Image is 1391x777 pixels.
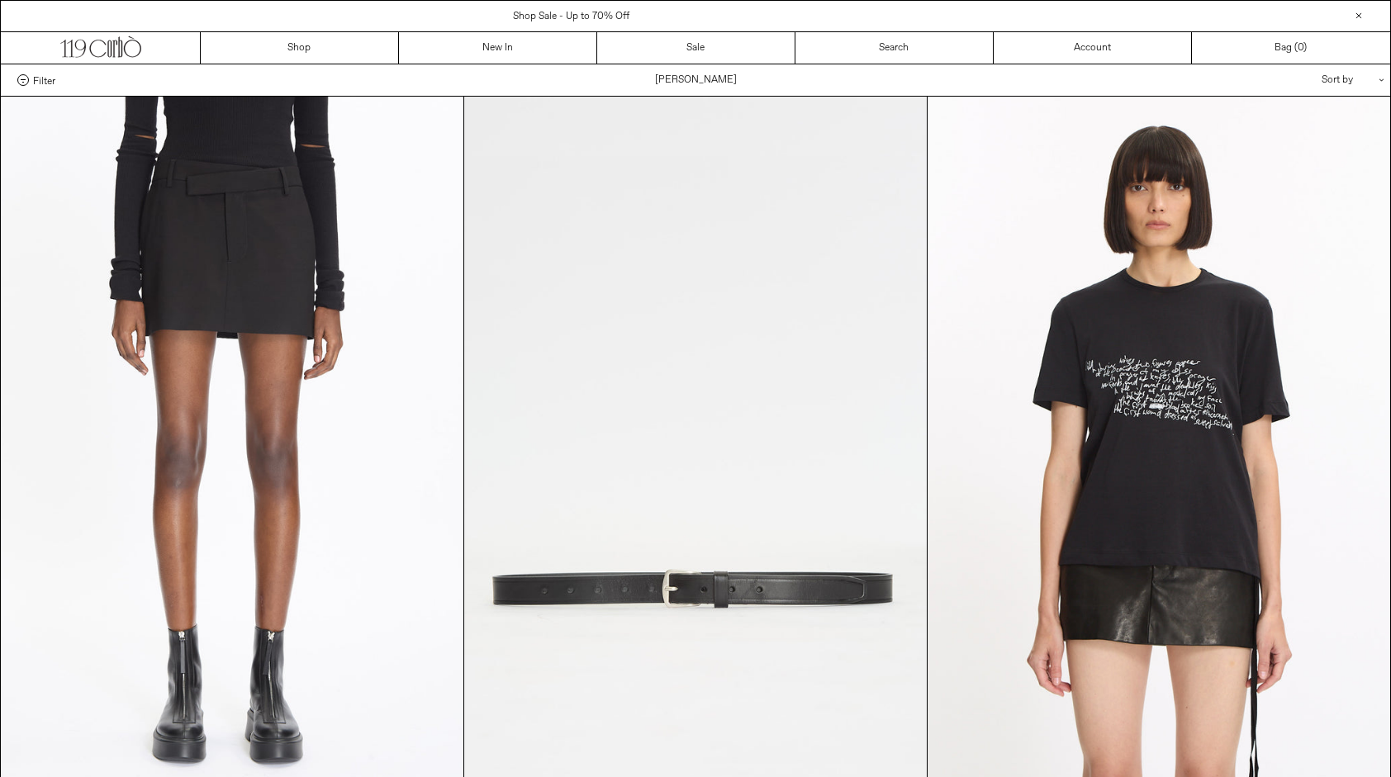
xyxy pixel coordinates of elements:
[513,10,629,23] a: Shop Sale - Up to 70% Off
[1192,32,1390,64] a: Bag ()
[994,32,1192,64] a: Account
[1298,41,1303,54] span: 0
[1298,40,1307,55] span: )
[1225,64,1374,96] div: Sort by
[33,74,55,86] span: Filter
[399,32,597,64] a: New In
[597,32,795,64] a: Sale
[795,32,994,64] a: Search
[201,32,399,64] a: Shop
